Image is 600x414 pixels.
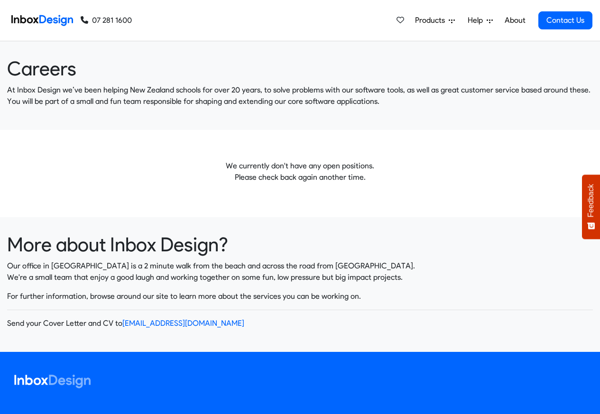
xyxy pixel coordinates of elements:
[7,232,593,257] heading: More about Inbox Design?
[7,260,593,283] p: Our office in [GEOGRAPHIC_DATA] is a 2 minute walk from the beach and across the road from [GEOGR...
[538,11,592,29] a: Contact Us
[582,175,600,239] button: Feedback - Show survey
[411,11,459,30] a: Products
[587,184,595,217] span: Feedback
[502,11,528,30] a: About
[7,291,593,302] p: For further information, browse around our site to learn more about the services you can be worki...
[81,15,132,26] a: 07 281 1600
[14,375,91,388] img: logo_inboxdesign_white.svg
[464,11,497,30] a: Help
[7,160,593,183] p: We currently don't have any open positions. Please check back again another time.
[468,15,487,26] span: Help
[122,319,244,328] a: [EMAIL_ADDRESS][DOMAIN_NAME]
[415,15,449,26] span: Products
[7,56,593,81] heading: Careers
[7,84,593,107] p: At Inbox Design we’ve been helping New Zealand schools for over 20 years, to solve problems with ...
[7,318,593,329] p: Send your Cover Letter and CV to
